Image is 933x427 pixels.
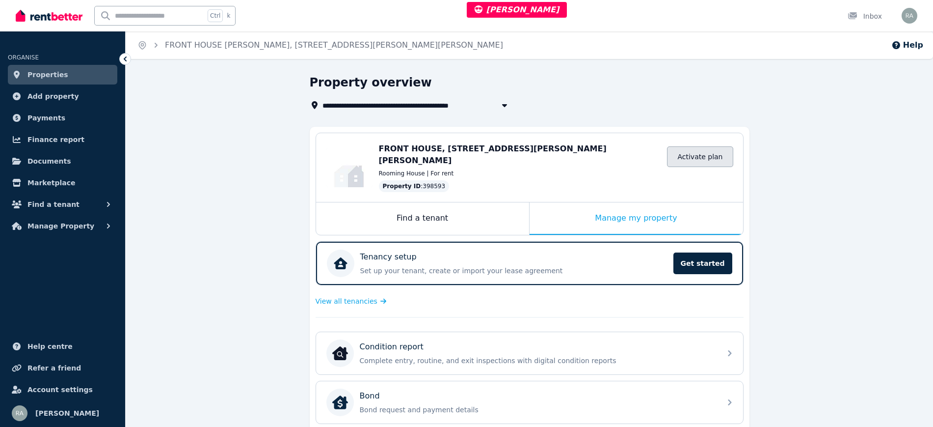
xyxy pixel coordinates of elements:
[332,395,348,410] img: Bond
[360,405,715,415] p: Bond request and payment details
[27,155,71,167] span: Documents
[316,332,743,374] a: Condition reportCondition reportComplete entry, routine, and exit inspections with digital condit...
[379,180,450,192] div: : 398593
[27,177,75,189] span: Marketplace
[27,341,73,352] span: Help centre
[8,65,117,85] a: Properties
[848,11,882,21] div: Inbox
[360,356,715,366] p: Complete entry, routine, and exit inspections with digital condition reports
[310,75,432,90] h1: Property overview
[27,90,79,102] span: Add property
[27,134,84,145] span: Finance report
[35,407,99,419] span: [PERSON_NAME]
[379,170,454,177] span: Rooming House | For rent
[667,146,733,167] a: Activate plan
[360,390,380,402] p: Bond
[360,251,417,263] p: Tenancy setup
[316,296,387,306] a: View all tenancies
[360,266,667,276] p: Set up your tenant, create or import your lease agreement
[902,8,917,24] img: Rochelle Alvarez
[227,12,230,20] span: k
[316,202,529,235] div: Find a tenant
[332,345,348,361] img: Condition report
[673,253,732,274] span: Get started
[8,108,117,128] a: Payments
[530,202,743,235] div: Manage my property
[8,216,117,236] button: Manage Property
[8,358,117,378] a: Refer a friend
[475,5,560,14] span: [PERSON_NAME]
[8,86,117,106] a: Add property
[8,54,39,61] span: ORGANISE
[27,384,93,396] span: Account settings
[126,31,515,59] nav: Breadcrumb
[360,341,424,353] p: Condition report
[379,144,607,165] span: FRONT HOUSE, [STREET_ADDRESS][PERSON_NAME][PERSON_NAME]
[8,173,117,193] a: Marketplace
[8,151,117,171] a: Documents
[165,40,503,50] a: FRONT HOUSE [PERSON_NAME], [STREET_ADDRESS][PERSON_NAME][PERSON_NAME]
[27,69,68,81] span: Properties
[27,112,65,124] span: Payments
[27,199,80,210] span: Find a tenant
[208,9,223,22] span: Ctrl
[27,362,81,374] span: Refer a friend
[316,381,743,424] a: BondBondBond request and payment details
[27,220,94,232] span: Manage Property
[891,39,923,51] button: Help
[8,337,117,356] a: Help centre
[316,296,377,306] span: View all tenancies
[16,8,82,23] img: RentBetter
[12,405,27,421] img: Rochelle Alvarez
[8,130,117,149] a: Finance report
[8,195,117,214] button: Find a tenant
[383,182,421,190] span: Property ID
[8,380,117,399] a: Account settings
